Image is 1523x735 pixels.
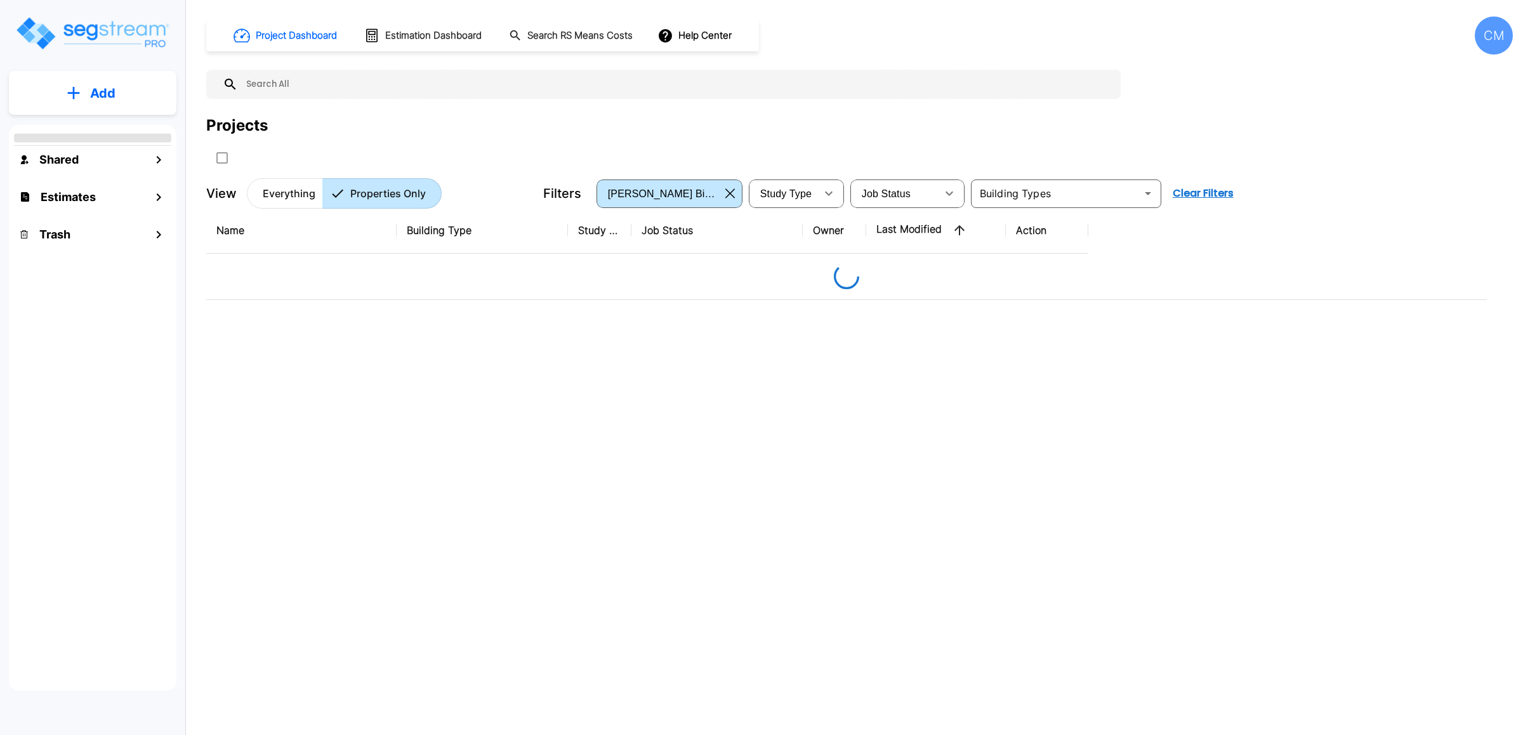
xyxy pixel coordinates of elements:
[760,188,812,199] span: Study Type
[975,185,1137,202] input: Building Types
[527,29,633,43] h1: Search RS Means Costs
[359,22,489,49] button: Estimation Dashboard
[9,75,176,112] button: Add
[866,207,1006,254] th: Last Modified
[206,184,237,203] p: View
[209,145,235,171] button: SelectAll
[568,207,631,254] th: Study Type
[206,207,397,254] th: Name
[238,70,1114,99] input: Search All
[1006,207,1088,254] th: Action
[256,29,337,43] h1: Project Dashboard
[263,186,315,201] p: Everything
[15,15,170,51] img: Logo
[1168,181,1239,206] button: Clear Filters
[228,22,344,49] button: Project Dashboard
[1475,16,1513,55] div: CM
[90,84,115,103] p: Add
[397,207,568,254] th: Building Type
[599,176,720,211] div: Select
[543,184,581,203] p: Filters
[1139,185,1157,202] button: Open
[504,23,640,48] button: Search RS Means Costs
[853,176,937,211] div: Select
[206,114,268,137] div: Projects
[41,188,96,205] h1: Estimates
[247,178,323,209] button: Everything
[350,186,426,201] p: Properties Only
[39,226,70,243] h1: Trash
[862,188,911,199] span: Job Status
[322,178,442,209] button: Properties Only
[39,151,79,168] h1: Shared
[631,207,803,254] th: Job Status
[751,176,816,211] div: Select
[247,178,442,209] div: Platform
[655,23,737,48] button: Help Center
[385,29,482,43] h1: Estimation Dashboard
[803,207,866,254] th: Owner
